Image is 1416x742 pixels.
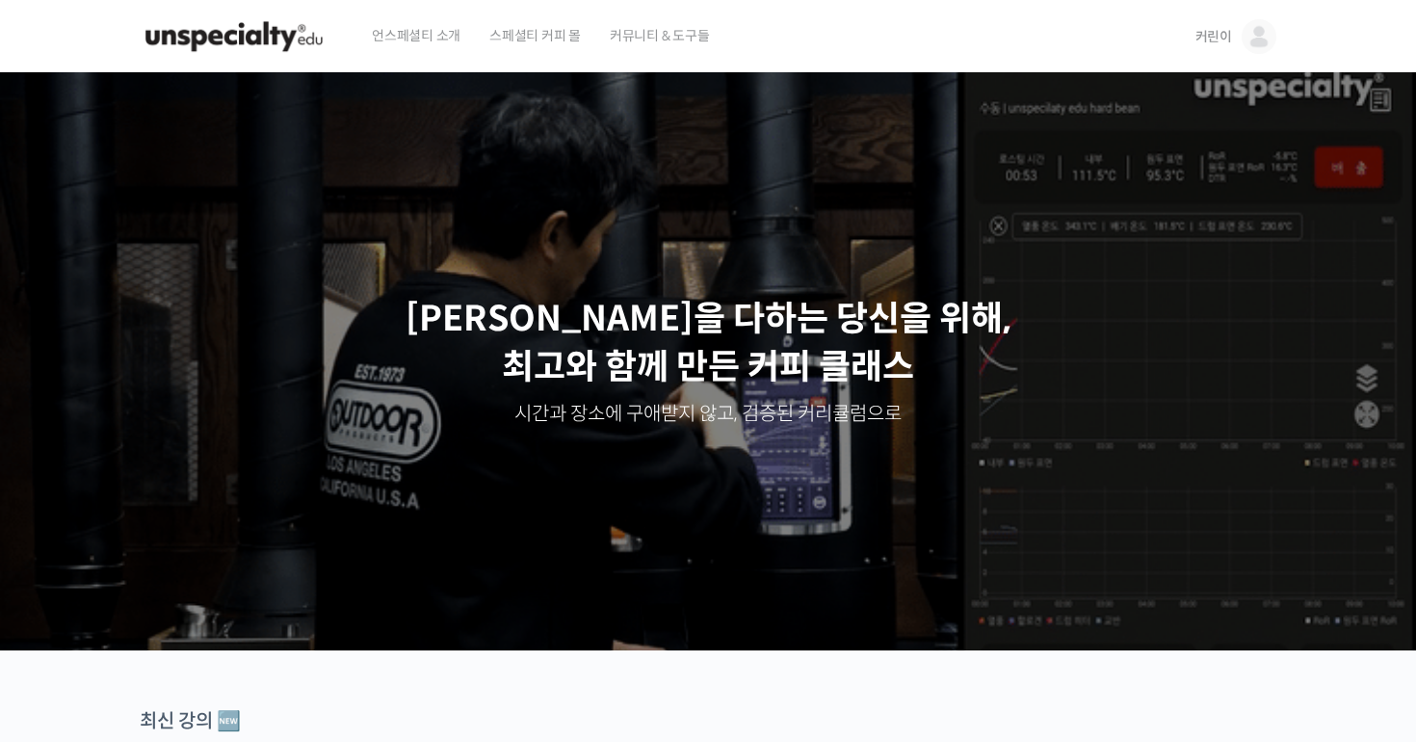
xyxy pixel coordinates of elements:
p: [PERSON_NAME]을 다하는 당신을 위해, 최고와 함께 만든 커피 클래스 [19,295,1397,392]
div: 최신 강의 🆕 [140,708,1276,734]
p: 시간과 장소에 구애받지 않고, 검증된 커리큘럼으로 [19,401,1397,428]
span: 커린이 [1195,28,1232,45]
